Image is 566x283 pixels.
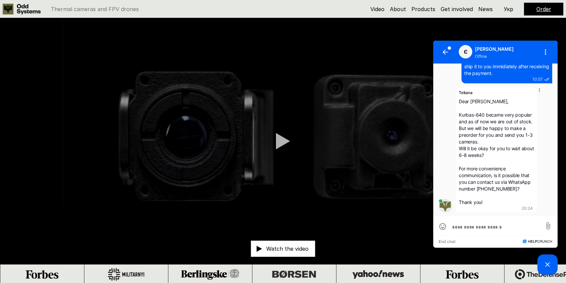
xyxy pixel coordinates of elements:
a: About [390,6,406,12]
p: Укр [504,6,513,12]
a: Get involved [441,6,473,12]
p: Thermal cameras and FPV drones [51,6,139,12]
a: Order [536,6,551,12]
a: Video [370,6,385,12]
a: Products [411,6,435,12]
a: News [478,6,493,12]
iframe: HelpCrunch [432,39,559,276]
p: Watch the video [266,246,309,251]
